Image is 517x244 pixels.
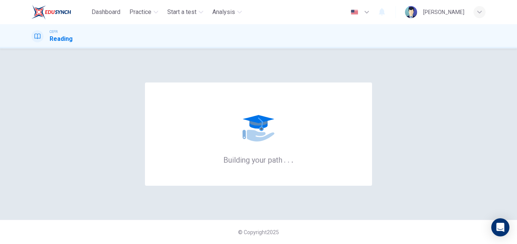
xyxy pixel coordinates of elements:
h6: . [283,153,286,165]
h6: . [291,153,294,165]
span: © Copyright 2025 [238,229,279,235]
div: Open Intercom Messenger [491,218,509,236]
h6: . [287,153,290,165]
button: Dashboard [89,5,123,19]
button: Analysis [209,5,245,19]
span: Start a test [167,8,196,17]
a: EduSynch logo [31,5,89,20]
span: CEFR [50,29,58,34]
span: Practice [129,8,151,17]
span: Dashboard [92,8,120,17]
span: Analysis [212,8,235,17]
img: en [350,9,359,15]
h1: Reading [50,34,73,44]
img: Profile picture [405,6,417,18]
img: EduSynch logo [31,5,71,20]
button: Start a test [164,5,206,19]
button: Practice [126,5,161,19]
div: [PERSON_NAME] [423,8,464,17]
h6: Building your path [223,155,294,165]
